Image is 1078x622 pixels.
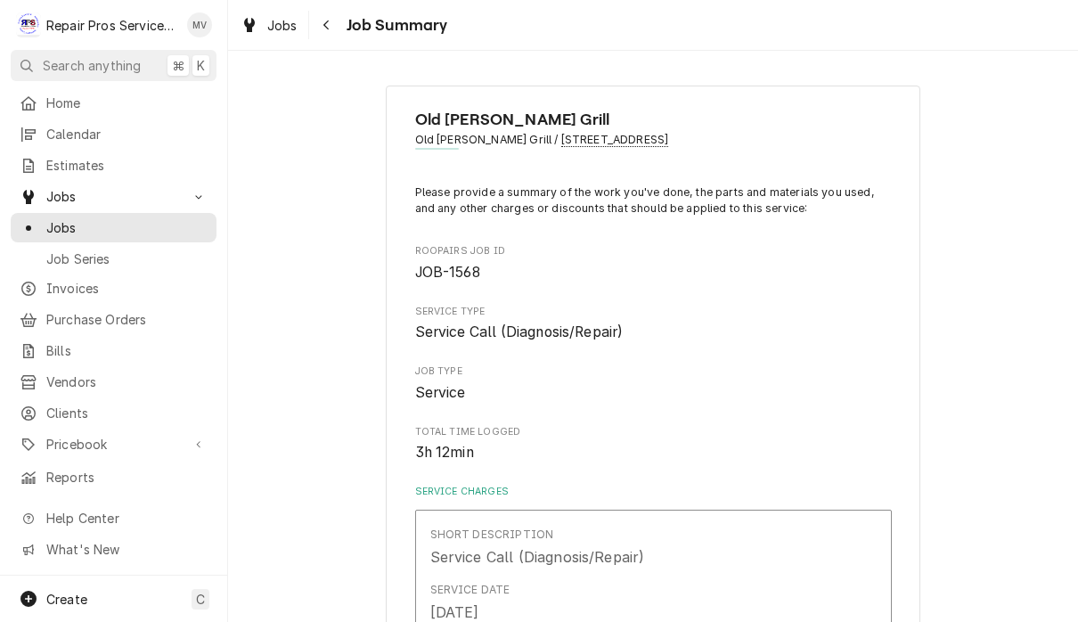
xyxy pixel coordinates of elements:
a: Go to Help Center [11,503,216,533]
span: Service [415,384,466,401]
a: Purchase Orders [11,305,216,334]
span: Invoices [46,279,208,298]
span: Service Type [415,305,892,319]
span: Search anything [43,56,141,75]
a: Bills [11,336,216,365]
a: Clients [11,398,216,428]
div: Service Call (Diagnosis/Repair) [430,546,645,568]
div: MV [187,12,212,37]
div: Total Time Logged [415,425,892,463]
span: Help Center [46,509,206,528]
span: ⌘ [172,56,184,75]
span: Name [415,108,892,132]
span: Job Type [415,364,892,379]
div: Job Type [415,364,892,403]
span: 3h 12min [415,444,474,461]
span: Roopairs Job ID [415,244,892,258]
div: Roopairs Job ID [415,244,892,282]
a: Jobs [11,213,216,242]
span: Service Call (Diagnosis/Repair) [415,323,624,340]
label: Service Charges [415,485,892,499]
div: Service Date [430,582,510,598]
a: Invoices [11,274,216,303]
a: Calendar [11,119,216,149]
div: Mindy Volker's Avatar [187,12,212,37]
a: Go to What's New [11,535,216,564]
a: Estimates [11,151,216,180]
a: Go to Pricebook [11,430,216,459]
span: What's New [46,540,206,559]
span: K [197,56,205,75]
span: Address [415,132,892,148]
span: Roopairs Job ID [415,262,892,283]
div: R [16,12,41,37]
span: Jobs [46,187,181,206]
a: Vendors [11,367,216,397]
span: Total Time Logged [415,425,892,439]
span: Calendar [46,125,208,143]
span: Total Time Logged [415,442,892,463]
span: Jobs [46,218,208,237]
span: Reports [46,468,208,487]
div: Repair Pros Services Inc [46,16,177,35]
span: Service Type [415,322,892,343]
a: Job Series [11,244,216,274]
button: Search anything⌘K [11,50,216,81]
span: Job Type [415,382,892,404]
a: Jobs [233,11,305,40]
div: Short Description [430,527,554,543]
span: Pricebook [46,435,181,454]
div: Client Information [415,108,892,162]
span: JOB-1568 [415,264,480,281]
span: Estimates [46,156,208,175]
span: Home [46,94,208,112]
span: Purchase Orders [46,310,208,329]
span: Jobs [267,16,298,35]
span: Bills [46,341,208,360]
div: Repair Pros Services Inc's Avatar [16,12,41,37]
span: Job Series [46,250,208,268]
span: Job Summary [341,13,448,37]
a: Home [11,88,216,118]
button: Navigate back [313,11,341,39]
a: Reports [11,462,216,492]
div: Service Type [415,305,892,343]
span: Vendors [46,372,208,391]
a: Go to Jobs [11,182,216,211]
span: Clients [46,404,208,422]
span: Create [46,592,87,607]
span: C [196,590,205,609]
p: Please provide a summary of the work you've done, the parts and materials you used, and any other... [415,184,892,217]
